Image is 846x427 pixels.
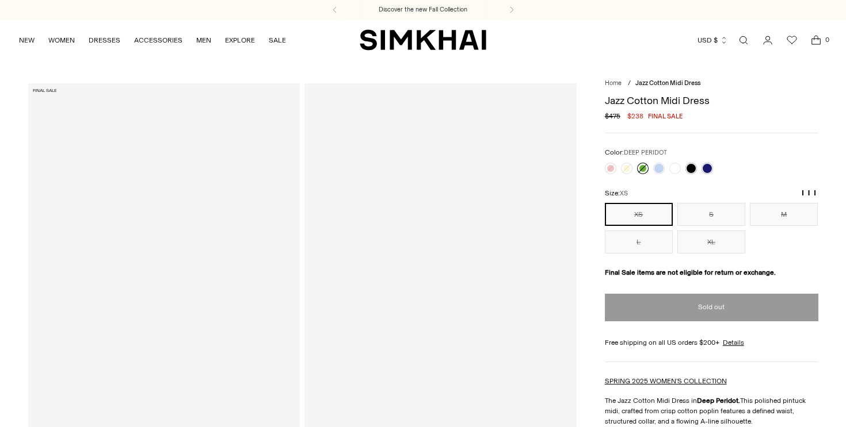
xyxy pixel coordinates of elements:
a: Details [723,337,744,348]
nav: breadcrumbs [605,79,818,89]
label: Color: [605,147,667,158]
a: WOMEN [48,28,75,53]
a: Wishlist [780,29,803,52]
s: $475 [605,111,620,121]
strong: Deep Peridot. [697,397,740,405]
a: Home [605,79,622,87]
a: DRESSES [89,28,120,53]
a: SIMKHAI [360,29,486,51]
h1: Jazz Cotton Midi Dress [605,95,818,106]
button: M [750,203,818,226]
a: Discover the new Fall Collection [379,5,467,14]
a: NEW [19,28,35,53]
button: XL [677,230,745,253]
p: The Jazz Cotton Midi Dress in This polished pintuck midi, crafted from crisp cotton poplin featur... [605,395,818,426]
div: Free shipping on all US orders $200+ [605,337,818,348]
button: XS [605,203,673,226]
a: SPRING 2025 WOMEN'S COLLECTION [605,377,727,385]
button: L [605,230,673,253]
a: Go to the account page [756,29,779,52]
span: 0 [822,34,832,45]
a: MEN [196,28,211,53]
div: / [628,79,631,89]
label: Size: [605,188,628,199]
button: USD $ [698,28,728,53]
a: EXPLORE [225,28,255,53]
a: Open search modal [732,29,755,52]
a: ACCESSORIES [134,28,182,53]
span: XS [620,190,628,197]
span: Jazz Cotton Midi Dress [635,79,700,87]
span: DEEP PERIDOT [624,149,667,156]
a: SALE [269,28,286,53]
button: S [677,203,745,226]
span: $238 [627,111,643,121]
a: Open cart modal [805,29,828,52]
strong: Final Sale items are not eligible for return or exchange. [605,268,776,276]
